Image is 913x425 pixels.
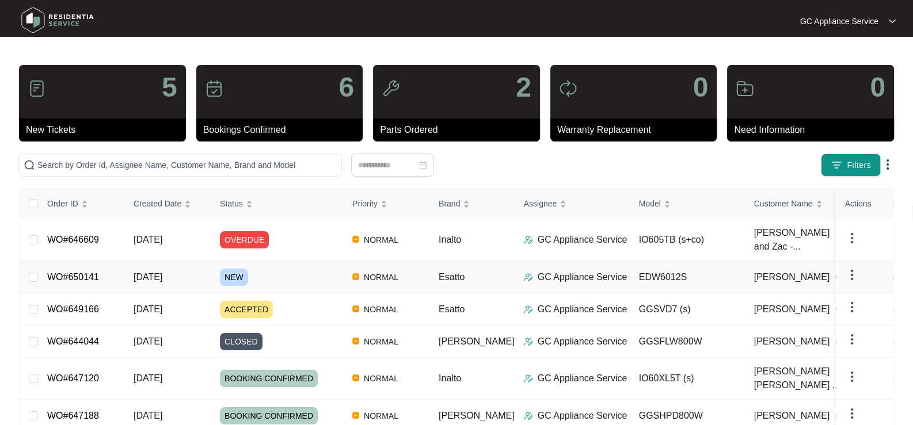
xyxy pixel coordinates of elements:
p: Need Information [734,123,894,137]
span: Esatto [439,304,465,314]
p: 5 [162,74,177,101]
p: GC Appliance Service [538,335,627,349]
span: Inalto [439,235,461,244]
th: Model [630,189,745,219]
td: IO60XL5T (s) [630,358,745,400]
th: Order ID [38,189,124,219]
img: dropdown arrow [845,300,859,314]
span: Esatto [439,272,465,282]
span: [DATE] [134,411,162,420]
span: NORMAL [359,303,403,316]
span: [PERSON_NAME] [754,303,830,316]
span: Order ID [47,197,78,210]
img: search-icon [24,159,35,171]
img: Assigner Icon [524,305,533,314]
p: GC Appliance Service [538,233,627,247]
span: Assignee [524,197,557,210]
img: icon [382,79,400,98]
p: GC Appliance Service [538,409,627,423]
span: [PERSON_NAME] [439,411,515,420]
img: Assigner Icon [524,273,533,282]
span: [PERSON_NAME] [754,335,830,349]
th: Priority [343,189,429,219]
a: WO#649166 [47,304,99,314]
th: Status [211,189,343,219]
span: NEW [220,269,248,286]
span: CLOSED [220,333,263,350]
img: Vercel Logo [352,236,359,243]
span: [DATE] [134,336,162,346]
span: BOOKING CONFIRMED [220,370,318,387]
img: dropdown arrow [845,332,859,346]
p: Warranty Replacement [557,123,717,137]
span: NORMAL [359,233,403,247]
p: 2 [516,74,531,101]
span: Customer Name [754,197,813,210]
th: Created Date [124,189,211,219]
img: dropdown arrow [889,18,896,24]
img: icon [205,79,223,98]
span: [DATE] [134,272,162,282]
input: Search by Order Id, Assignee Name, Customer Name, Brand and Model [37,159,337,171]
img: filter icon [831,159,842,171]
span: ACCEPTED [220,301,273,318]
th: Brand [429,189,515,219]
img: Assigner Icon [524,337,533,346]
img: Assigner Icon [524,374,533,383]
p: 0 [870,74,885,101]
span: Inalto [439,373,461,383]
span: Model [639,197,661,210]
img: residentia service logo [17,3,98,37]
td: GGSFLW800W [630,326,745,358]
img: dropdown arrow [881,158,895,171]
img: Vercel Logo [352,273,359,280]
span: [PERSON_NAME] [754,409,830,423]
span: OVERDUE [220,231,269,248]
td: GGSVD7 (s) [630,293,745,326]
th: Customer Name [745,189,860,219]
span: Created Date [134,197,181,210]
span: [DATE] [134,235,162,244]
p: GC Appliance Service [538,270,627,284]
a: WO#646609 [47,235,99,244]
img: icon [736,79,754,98]
img: icon [559,79,577,98]
img: dropdown arrow [845,268,859,282]
img: dropdown arrow [845,370,859,384]
a: WO#644044 [47,336,99,346]
span: NORMAL [359,372,403,385]
p: GC Appliance Service [800,16,878,27]
button: filter iconFilters [821,154,881,177]
img: Vercel Logo [352,374,359,381]
span: [PERSON_NAME] [PERSON_NAME] ... [754,365,845,392]
span: [PERSON_NAME] [439,336,515,346]
img: Vercel Logo [352,338,359,344]
th: Assignee [515,189,630,219]
span: Brand [439,197,460,210]
span: Filters [847,159,871,171]
a: WO#647188 [47,411,99,420]
span: NORMAL [359,270,403,284]
span: NORMAL [359,409,403,423]
p: 6 [338,74,354,101]
img: icon [28,79,46,98]
img: dropdown arrow [845,407,859,420]
a: WO#650141 [47,272,99,282]
span: [PERSON_NAME] and Zac -... [754,226,845,254]
img: Vercel Logo [352,412,359,419]
span: BOOKING CONFIRMED [220,407,318,424]
span: Status [220,197,243,210]
img: Vercel Logo [352,305,359,312]
span: [DATE] [134,373,162,383]
td: EDW6012S [630,261,745,293]
span: NORMAL [359,335,403,349]
a: WO#647120 [47,373,99,383]
img: Assigner Icon [524,411,533,420]
p: GC Appliance Service [538,372,627,385]
p: Bookings Confirmed [203,123,363,137]
span: [DATE] [134,304,162,314]
p: Parts Ordered [380,123,540,137]
span: Priority [352,197,378,210]
p: GC Appliance Service [538,303,627,316]
p: New Tickets [26,123,186,137]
